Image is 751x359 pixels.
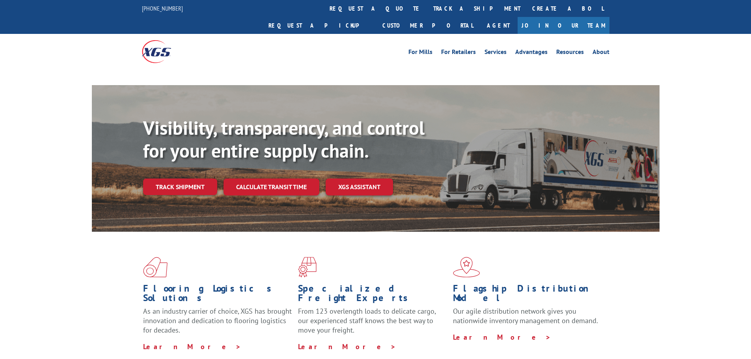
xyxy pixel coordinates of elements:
[143,115,425,163] b: Visibility, transparency, and control for your entire supply chain.
[453,333,551,342] a: Learn More >
[453,307,598,325] span: Our agile distribution network gives you nationwide inventory management on demand.
[441,49,476,58] a: For Retailers
[143,257,168,277] img: xgs-icon-total-supply-chain-intelligence-red
[556,49,584,58] a: Resources
[298,284,447,307] h1: Specialized Freight Experts
[515,49,548,58] a: Advantages
[143,284,292,307] h1: Flooring Logistics Solutions
[518,17,609,34] a: Join Our Team
[453,284,602,307] h1: Flagship Distribution Model
[298,257,317,277] img: xgs-icon-focused-on-flooring-red
[408,49,432,58] a: For Mills
[479,17,518,34] a: Agent
[376,17,479,34] a: Customer Portal
[143,179,217,195] a: Track shipment
[263,17,376,34] a: Request a pickup
[326,179,393,195] a: XGS ASSISTANT
[453,257,480,277] img: xgs-icon-flagship-distribution-model-red
[485,49,507,58] a: Services
[143,342,241,351] a: Learn More >
[593,49,609,58] a: About
[143,307,292,335] span: As an industry carrier of choice, XGS has brought innovation and dedication to flooring logistics...
[298,307,447,342] p: From 123 overlength loads to delicate cargo, our experienced staff knows the best way to move you...
[224,179,319,195] a: Calculate transit time
[298,342,396,351] a: Learn More >
[142,4,183,12] a: [PHONE_NUMBER]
